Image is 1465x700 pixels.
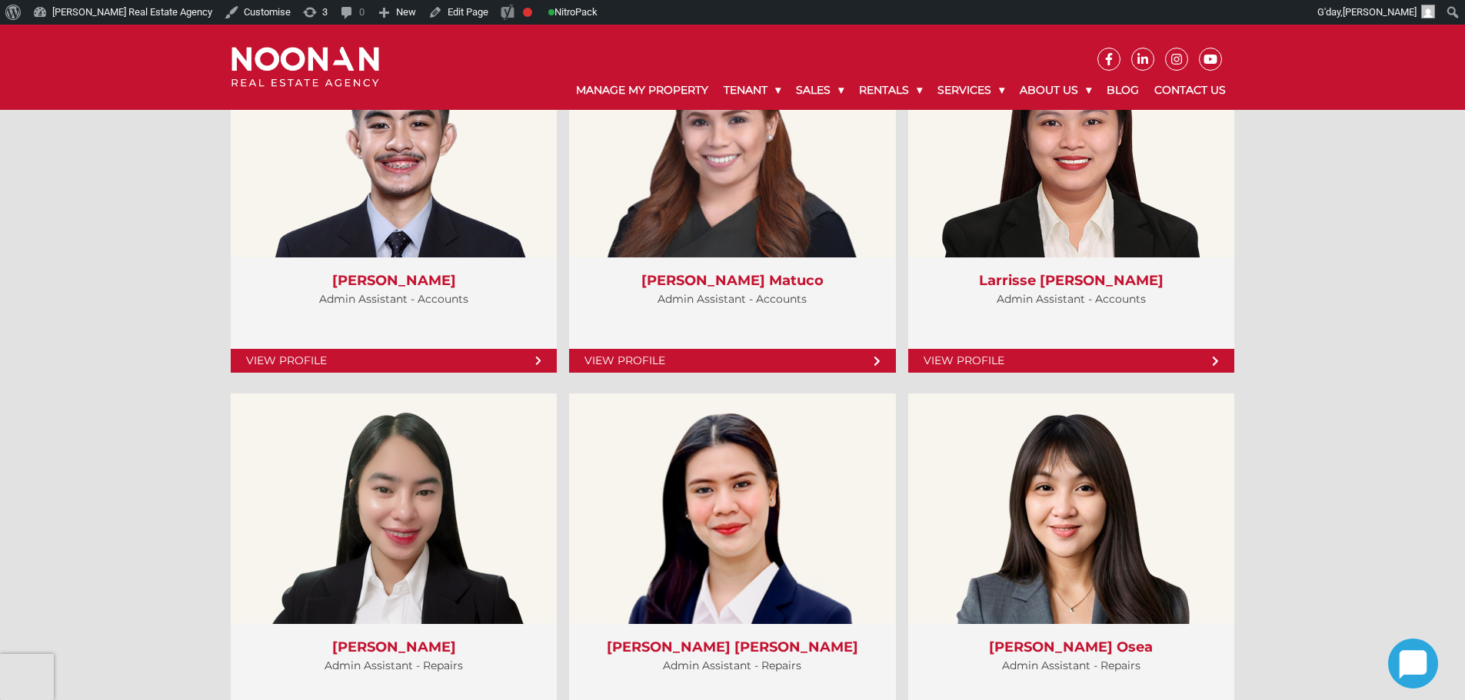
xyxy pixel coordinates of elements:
a: Contact Us [1147,71,1234,110]
h3: [PERSON_NAME] Osea [924,639,1219,656]
p: Admin Assistant - Accounts [246,290,541,309]
p: Admin Assistant - Repairs [924,656,1219,675]
a: View Profile [908,349,1234,373]
h3: [PERSON_NAME] [246,639,541,656]
h3: [PERSON_NAME] Matuco [584,273,880,290]
p: Admin Assistant - Accounts [924,290,1219,309]
h3: Larrisse [PERSON_NAME] [924,273,1219,290]
img: Noonan Real Estate Agency [231,47,379,88]
a: View Profile [569,349,895,373]
p: Admin Assistant - Repairs [246,656,541,675]
h3: [PERSON_NAME] [246,273,541,290]
div: Focus keyphrase not set [523,8,532,17]
a: Sales [788,71,851,110]
a: Manage My Property [568,71,716,110]
p: Admin Assistant - Repairs [584,656,880,675]
a: About Us [1012,71,1099,110]
p: Admin Assistant - Accounts [584,290,880,309]
a: Rentals [851,71,930,110]
a: Blog [1099,71,1147,110]
a: Tenant [716,71,788,110]
a: View Profile [231,349,557,373]
a: Services [930,71,1012,110]
h3: [PERSON_NAME] [PERSON_NAME] [584,639,880,656]
span: [PERSON_NAME] [1343,6,1417,18]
